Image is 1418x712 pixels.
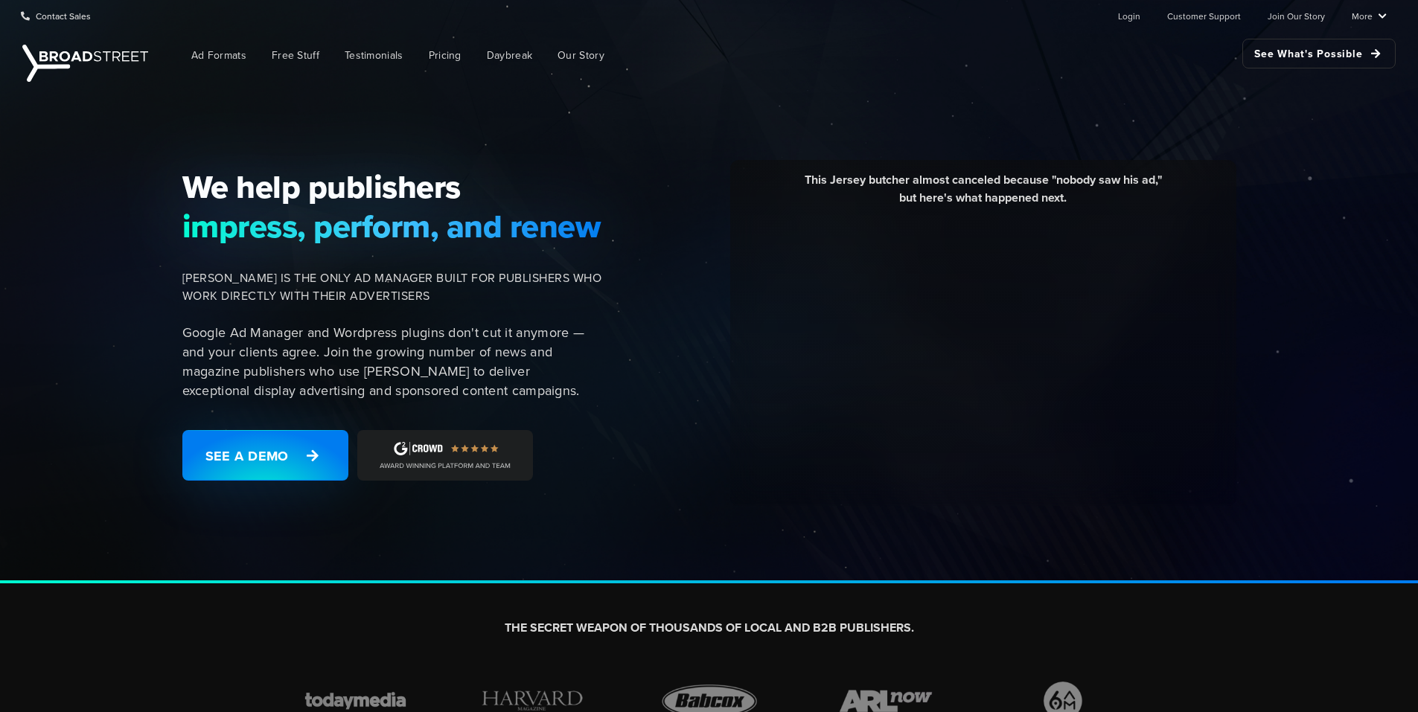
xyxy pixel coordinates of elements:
a: Free Stuff [261,39,330,72]
a: Customer Support [1167,1,1241,31]
h2: THE SECRET WEAPON OF THOUSANDS OF LOCAL AND B2B PUBLISHERS. [294,620,1125,636]
span: Ad Formats [191,48,246,63]
span: We help publishers [182,167,602,206]
span: Pricing [429,48,462,63]
nav: Main [156,31,1396,80]
a: Login [1118,1,1140,31]
div: This Jersey butcher almost canceled because "nobody saw his ad," but here's what happened next. [741,171,1225,218]
a: Testimonials [333,39,415,72]
a: Join Our Story [1268,1,1325,31]
a: Pricing [418,39,473,72]
a: Ad Formats [180,39,258,72]
span: impress, perform, and renew [182,207,602,246]
span: Testimonials [345,48,403,63]
iframe: YouTube video player [741,218,1225,490]
span: [PERSON_NAME] IS THE ONLY AD MANAGER BUILT FOR PUBLISHERS WHO WORK DIRECTLY WITH THEIR ADVERTISERS [182,269,602,305]
a: Our Story [546,39,616,72]
a: More [1352,1,1387,31]
a: Daybreak [476,39,543,72]
span: Daybreak [487,48,532,63]
a: Contact Sales [21,1,91,31]
span: Free Stuff [272,48,319,63]
span: Our Story [558,48,604,63]
p: Google Ad Manager and Wordpress plugins don't cut it anymore — and your clients agree. Join the g... [182,323,602,400]
a: See What's Possible [1242,39,1396,68]
img: Broadstreet | The Ad Manager for Small Publishers [22,45,148,82]
a: See a Demo [182,430,348,481]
